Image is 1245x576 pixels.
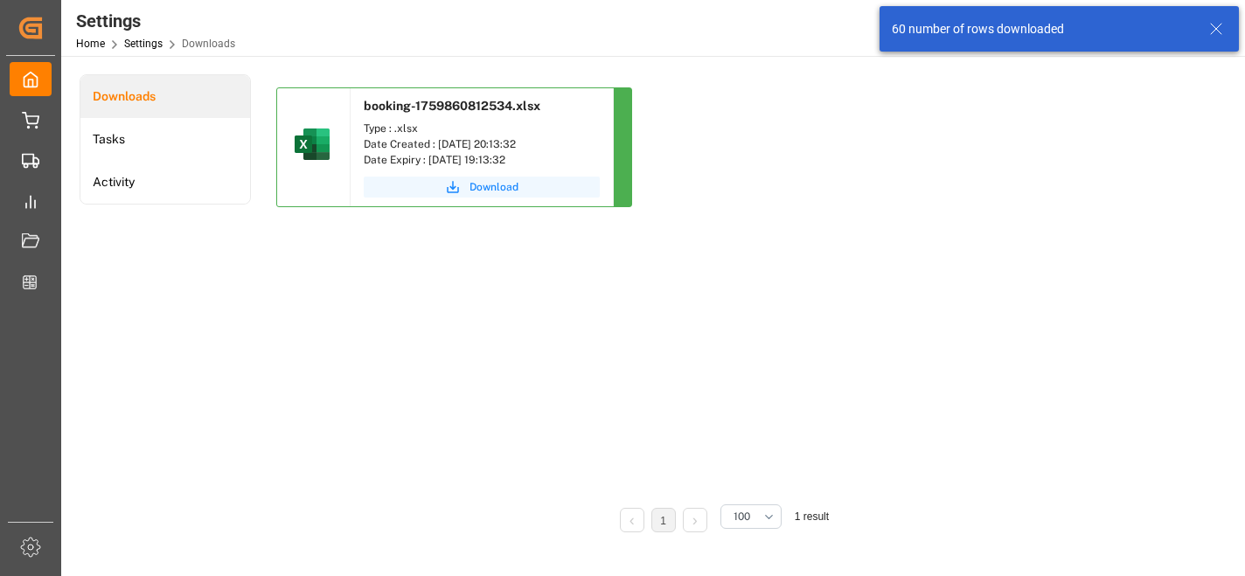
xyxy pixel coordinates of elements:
span: 100 [734,509,750,524]
button: open menu [720,504,782,529]
div: Date Created : [DATE] 20:13:32 [364,136,600,152]
button: Download [364,177,600,198]
span: Download [469,179,518,195]
li: 1 [651,508,676,532]
a: Tasks [80,118,250,161]
img: microsoft-excel-2019--v1.png [291,123,333,165]
a: 1 [660,515,666,527]
div: Type : .xlsx [364,121,600,136]
div: 60 number of rows downloaded [892,20,1193,38]
a: Settings [124,38,163,50]
a: Home [76,38,105,50]
a: Activity [80,161,250,204]
li: Previous Page [620,508,644,532]
li: Next Page [683,508,707,532]
span: 1 result [795,510,829,523]
span: booking-1759860812534.xlsx [364,99,540,113]
div: Date Expiry : [DATE] 19:13:32 [364,152,600,168]
a: Downloads [80,75,250,118]
div: Settings [76,8,235,34]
